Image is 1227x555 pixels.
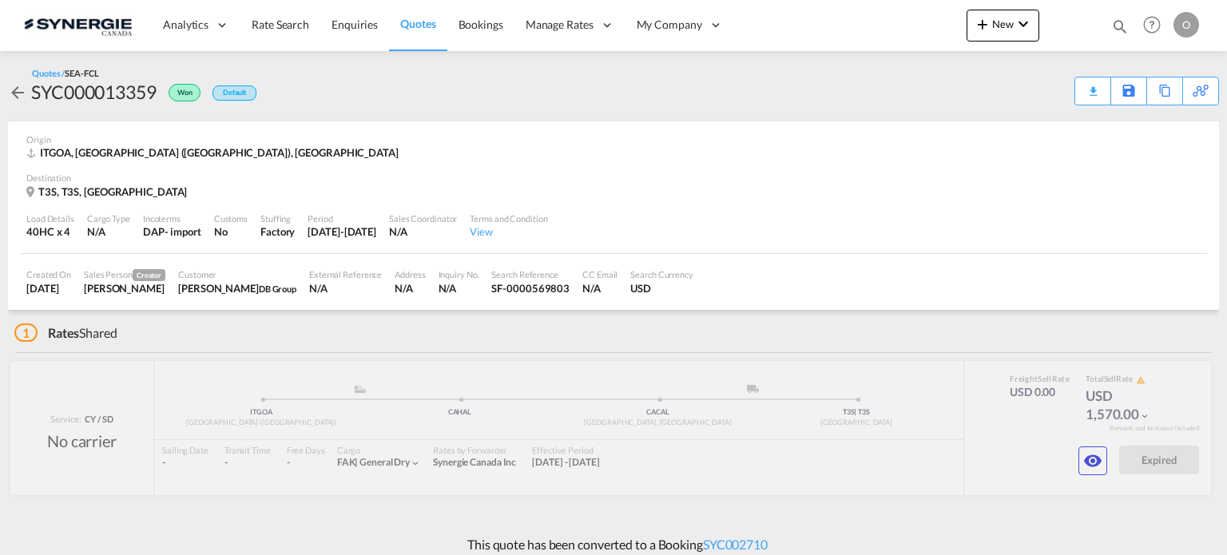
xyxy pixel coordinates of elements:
[582,268,617,280] div: CC Email
[87,224,130,239] div: N/A
[31,79,157,105] div: SYC000013359
[395,281,425,295] div: N/A
[630,268,693,280] div: Search Currency
[87,212,130,224] div: Cargo Type
[439,268,479,280] div: Inquiry No.
[308,224,376,239] div: 16 Aug 2025
[212,85,256,101] div: Default
[630,281,693,295] div: USD
[84,268,165,281] div: Sales Person
[1173,12,1199,38] div: O
[26,184,191,200] div: T3S, T3S, Canada
[260,212,295,224] div: Stuffing
[143,212,201,224] div: Incoterms
[967,10,1039,42] button: icon-plus 400-fgNewicon-chevron-down
[1111,18,1129,35] md-icon: icon-magnify
[177,88,197,103] span: Won
[491,281,570,295] div: SF-0000569803
[259,283,296,294] span: DB Group
[14,324,117,342] div: Shared
[389,212,457,224] div: Sales Coordinator
[526,17,594,33] span: Manage Rates
[214,224,248,239] div: No
[26,224,74,239] div: 40HC x 4
[26,281,71,295] div: 17 Jul 2025
[1014,14,1033,34] md-icon: icon-chevron-down
[309,268,382,280] div: External Reference
[26,172,1201,184] div: Destination
[400,17,435,30] span: Quotes
[1111,18,1129,42] div: icon-magnify
[470,212,547,224] div: Terms and Condition
[637,17,702,33] span: My Company
[165,224,201,239] div: - import
[332,18,378,31] span: Enquiries
[308,212,376,224] div: Period
[26,145,403,160] div: ITGOA, Genova (Genoa), Asia Pacific
[178,268,296,280] div: Customer
[214,212,248,224] div: Customs
[8,79,31,105] div: icon-arrow-left
[1078,446,1107,475] button: icon-eye
[459,18,503,31] span: Bookings
[439,281,479,295] div: N/A
[26,133,1201,145] div: Origin
[32,67,99,79] div: Quotes /SEA-FCL
[14,323,38,342] span: 1
[260,224,295,239] div: Factory Stuffing
[973,14,992,34] md-icon: icon-plus 400-fg
[157,79,204,105] div: Won
[143,224,165,239] div: DAP
[395,268,425,280] div: Address
[163,17,208,33] span: Analytics
[65,68,98,78] span: SEA-FCL
[48,325,80,340] span: Rates
[1138,11,1165,38] span: Help
[582,281,617,295] div: N/A
[1083,77,1102,92] div: Quote PDF is not available at this time
[84,281,165,295] div: Gael Vilsaint
[8,83,27,102] md-icon: icon-arrow-left
[252,18,309,31] span: Rate Search
[1083,451,1102,470] md-icon: icon-eye
[26,268,71,280] div: Created On
[389,224,457,239] div: N/A
[703,537,768,552] a: SYC002710
[24,7,132,43] img: 1f56c880d42311ef80fc7dca854c8e59.png
[26,212,74,224] div: Load Details
[1111,77,1146,105] div: Save As Template
[178,281,296,295] div: Nicola Feltrin
[470,224,547,239] div: View
[309,281,382,295] div: N/A
[40,146,399,159] span: ITGOA, [GEOGRAPHIC_DATA] ([GEOGRAPHIC_DATA]), [GEOGRAPHIC_DATA]
[491,268,570,280] div: Search Reference
[1138,11,1173,40] div: Help
[133,269,165,281] span: Creator
[1083,80,1102,92] md-icon: icon-download
[459,536,768,553] p: This quote has been converted to a Booking
[973,18,1033,30] span: New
